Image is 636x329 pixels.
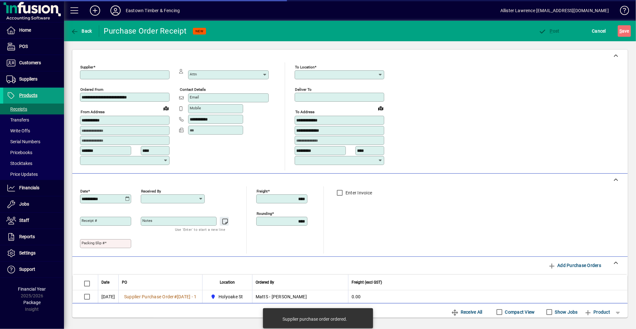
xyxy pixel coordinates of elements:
span: Settings [19,250,36,255]
mat-label: Receipt # [82,218,97,223]
span: Stocktakes [6,161,32,166]
span: Receipts [6,106,27,112]
button: Receive All [449,306,485,318]
span: Add Purchase Orders [548,260,601,270]
a: Serial Numbers [3,136,64,147]
mat-label: To location [295,65,314,69]
a: Staff [3,213,64,229]
mat-label: Email [190,95,199,99]
a: Price Updates [3,169,64,180]
a: View on map [376,103,386,113]
span: Product [584,307,610,317]
span: S [619,28,622,34]
span: Supplier Purchase Order [124,294,174,299]
span: Financials [19,185,39,190]
span: Holyoake St [219,294,243,300]
span: PO [122,279,127,286]
td: [DATE] [98,290,118,303]
button: Add [85,5,105,16]
app-page-header-button: Back [64,25,99,37]
mat-label: Date [80,189,88,193]
span: ave [619,26,629,36]
a: POS [3,39,64,55]
button: Profile [105,5,126,16]
span: Cancel [592,26,606,36]
label: Show Jobs [554,309,578,315]
mat-label: Ordered from [80,87,103,92]
div: Eastown Timber & Fencing [126,5,180,16]
button: Add Purchase Orders [545,260,604,271]
span: POS [19,44,28,49]
mat-label: Attn [190,72,197,76]
a: Financials [3,180,64,196]
span: Receive All [451,307,482,317]
span: ost [539,28,560,34]
a: Knowledge Base [615,1,628,22]
span: Support [19,267,35,272]
label: Compact View [504,309,535,315]
div: Supplier purchase order ordered. [282,316,347,322]
span: Suppliers [19,76,37,82]
span: Jobs [19,201,29,207]
a: Jobs [3,196,64,212]
span: Package [23,300,41,305]
label: Enter Invoice [344,190,372,196]
span: Transfers [6,117,29,122]
mat-label: Received by [141,189,161,193]
span: Write Offs [6,128,30,133]
mat-label: Packing Slip # [82,241,105,245]
a: Home [3,22,64,38]
a: Pricebooks [3,147,64,158]
span: Pricebooks [6,150,32,155]
span: Home [19,27,31,33]
mat-label: Deliver To [295,87,312,92]
a: Customers [3,55,64,71]
td: MattS - [PERSON_NAME] [252,290,348,303]
span: Ordered By [256,279,274,286]
mat-hint: Use 'Enter' to start a new line [175,226,225,233]
div: Ordered By [256,279,345,286]
mat-label: Notes [142,218,152,223]
span: Serial Numbers [6,139,40,144]
button: Post [537,25,561,37]
span: Freight (excl GST) [352,279,382,286]
span: Location [220,279,235,286]
span: Date [101,279,109,286]
span: NEW [195,29,203,33]
a: View on map [161,103,171,113]
span: Reports [19,234,35,239]
a: Write Offs [3,125,64,136]
div: PO [122,279,199,286]
div: Date [101,279,115,286]
div: Purchase Order Receipt [104,26,187,36]
span: # [174,294,177,299]
a: Transfers [3,114,64,125]
mat-label: Mobile [190,106,201,110]
a: Reports [3,229,64,245]
a: Support [3,262,64,278]
span: Price Updates [6,172,38,177]
td: 0.00 [348,290,627,303]
span: Products [19,93,37,98]
button: Cancel [591,25,608,37]
mat-label: Supplier [80,65,93,69]
span: Customers [19,60,41,65]
a: Suppliers [3,71,64,87]
button: Back [69,25,94,37]
a: Receipts [3,104,64,114]
span: Financial Year [18,286,46,292]
mat-label: Rounding [257,211,272,215]
span: Back [71,28,92,34]
button: Save [618,25,631,37]
div: Allister Lawrence [EMAIL_ADDRESS][DOMAIN_NAME] [500,5,609,16]
mat-label: Freight [257,189,268,193]
span: P [550,28,553,34]
span: Holyoake St [209,293,246,301]
span: Staff [19,218,29,223]
div: Freight (excl GST) [352,279,619,286]
button: Product [581,306,613,318]
a: Stocktakes [3,158,64,169]
span: [DATE] - 1 [177,294,197,299]
a: Supplier Purchase Order#[DATE] - 1 [122,293,199,300]
a: Settings [3,245,64,261]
